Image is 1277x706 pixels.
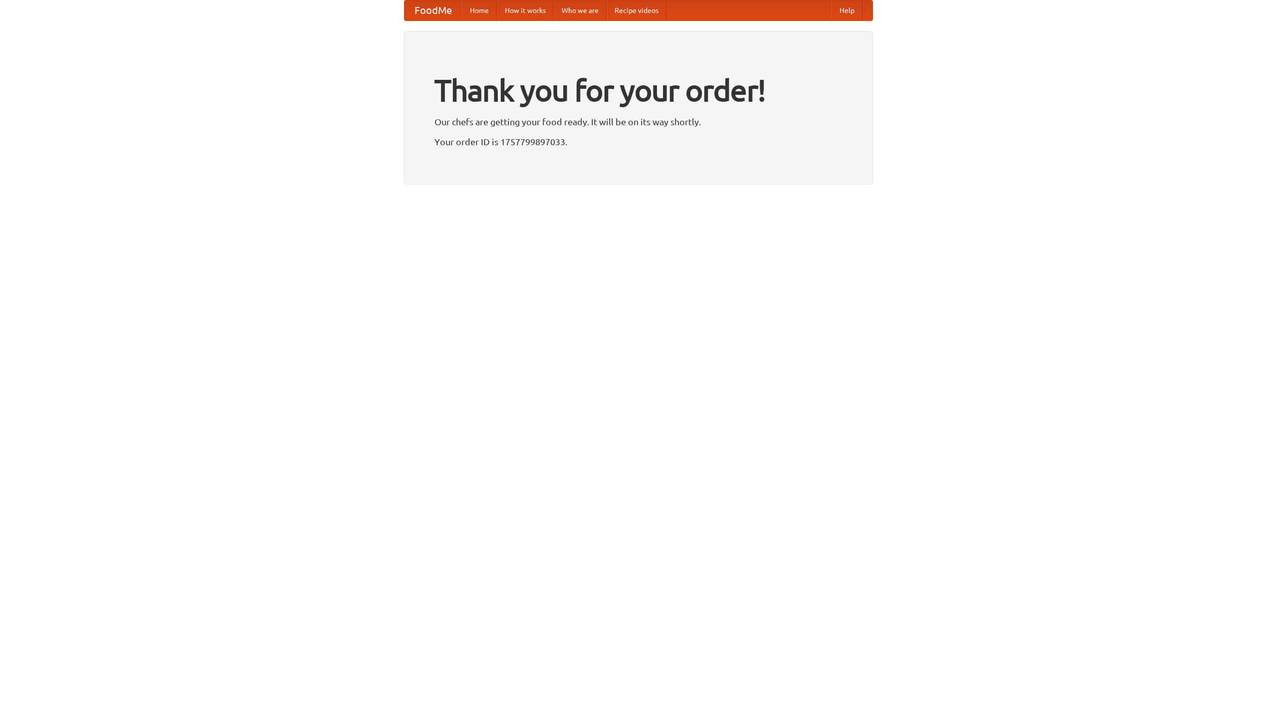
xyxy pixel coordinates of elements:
a: Help [832,0,862,20]
a: Who we are [554,0,607,20]
a: Recipe videos [607,0,666,20]
p: Your order ID is 1757799897033. [434,134,843,149]
h1: Thank you for your order! [434,66,843,114]
p: Our chefs are getting your food ready. It will be on its way shortly. [434,114,843,129]
a: How it works [497,0,554,20]
a: Home [462,0,497,20]
a: FoodMe [405,0,462,20]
